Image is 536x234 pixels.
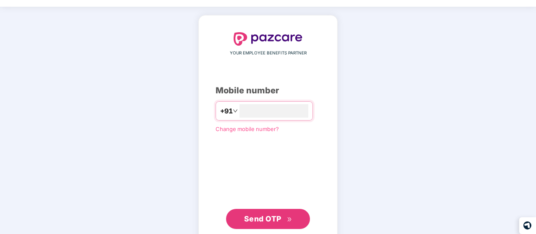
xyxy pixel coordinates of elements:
span: down [233,108,238,113]
span: +91 [220,106,233,116]
a: Change mobile number? [216,126,279,132]
span: YOUR EMPLOYEE BENEFITS PARTNER [230,50,307,57]
span: double-right [287,217,292,222]
span: Send OTP [244,214,281,223]
button: Send OTPdouble-right [226,209,310,229]
img: logo [234,32,302,46]
div: Mobile number [216,84,320,97]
